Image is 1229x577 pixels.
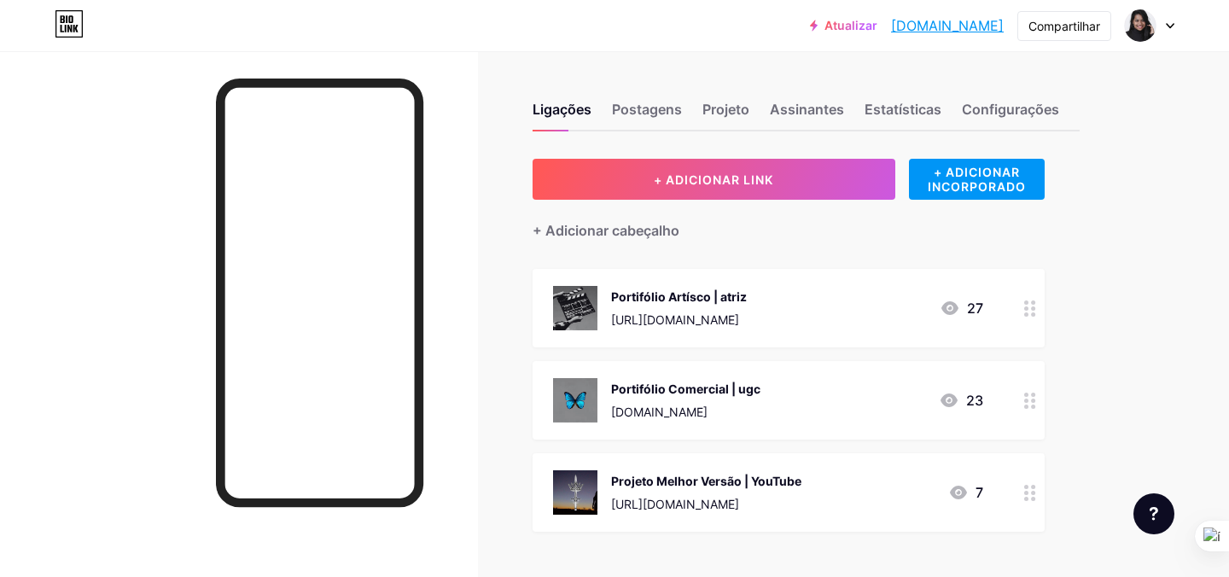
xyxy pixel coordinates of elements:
[611,405,708,419] font: [DOMAIN_NAME]
[976,484,983,501] font: 7
[533,159,895,200] button: + ADICIONAR LINK
[533,101,591,118] font: Ligações
[966,392,983,409] font: 23
[553,470,597,515] img: Projeto Melhor Versão | YouTube
[611,382,760,396] font: Portifólio Comercial | ugc
[928,165,1026,194] font: + ADICIONAR INCORPORADO
[865,101,941,118] font: Estatísticas
[553,286,597,330] img: Portifólio Artísco | atriz
[891,15,1004,36] a: [DOMAIN_NAME]
[611,474,801,488] font: Projeto Melhor Versão | YouTube
[1028,19,1100,33] font: Compartilhar
[612,101,682,118] font: Postagens
[654,172,773,187] font: + ADICIONAR LINK
[533,222,679,239] font: + Adicionar cabeçalho
[967,300,983,317] font: 27
[891,17,1004,34] font: [DOMAIN_NAME]
[770,101,844,118] font: Assinantes
[702,101,749,118] font: Projeto
[1124,9,1156,42] img: Elaine
[962,101,1059,118] font: Configurações
[611,497,739,511] font: [URL][DOMAIN_NAME]
[553,378,597,423] img: Portifólio Comercial | ugc
[824,18,877,32] font: Atualizar
[611,289,747,304] font: Portifólio Artísco | atriz
[611,312,739,327] font: [URL][DOMAIN_NAME]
